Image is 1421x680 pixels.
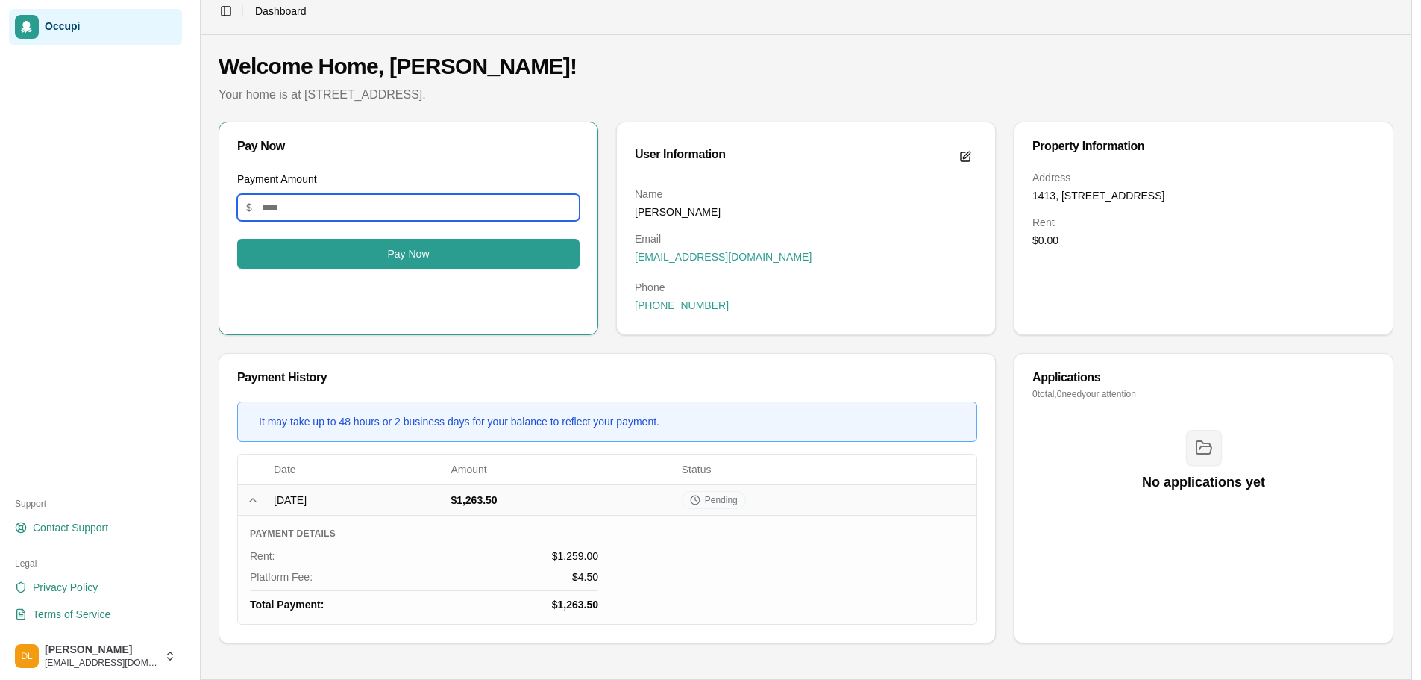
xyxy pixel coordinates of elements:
[9,552,182,575] div: Legal
[250,549,275,564] span: Rent :
[635,205,977,219] dd: [PERSON_NAME]
[45,643,158,657] span: [PERSON_NAME]
[676,455,976,484] th: Status
[445,455,675,484] th: Amount
[45,20,176,34] span: Occupi
[237,239,580,269] button: Pay Now
[268,455,445,484] th: Date
[635,280,977,295] dt: Phone
[552,597,598,612] span: $1,263.50
[552,549,598,564] span: $1,259.00
[250,570,313,584] span: Platform Fee:
[15,644,39,668] img: David Lamas
[635,298,729,313] span: [PHONE_NUMBER]
[219,53,1393,80] h1: Welcome Home, [PERSON_NAME]!
[451,494,497,506] span: $1,263.50
[635,231,977,246] dt: Email
[1142,472,1265,493] h3: No applications yet
[237,372,977,384] div: Payment History
[635,249,812,264] span: [EMAIL_ADDRESS][DOMAIN_NAME]
[1032,188,1375,203] dd: 1413, [STREET_ADDRESS]
[1032,140,1375,152] div: Property Information
[9,492,182,516] div: Support
[705,494,738,506] span: Pending
[635,187,977,202] dt: Name
[33,607,110,622] span: Terms of Service
[45,657,158,669] span: [EMAIL_ADDRESS][DOMAIN_NAME]
[9,575,182,599] a: Privacy Policy
[237,173,317,185] label: Payment Amount
[1032,170,1375,185] dt: Address
[635,149,726,160] div: User Information
[250,597,324,612] span: Total Payment:
[246,200,252,215] span: $
[1032,215,1375,230] dt: Rent
[1032,233,1375,248] dd: $0.00
[9,516,182,540] a: Contact Support
[33,580,98,595] span: Privacy Policy
[250,528,598,540] h4: Payment Details
[9,602,182,626] a: Terms of Service
[255,4,307,19] span: Dashboard
[259,414,659,429] div: It may take up to 48 hours or 2 business days for your balance to reflect your payment.
[9,9,182,45] a: Occupi
[1032,388,1375,400] p: 0 total, 0 need your attention
[9,638,182,674] button: David Lamas[PERSON_NAME][EMAIL_ADDRESS][DOMAIN_NAME]
[572,570,598,584] span: $4.50
[237,140,580,152] div: Pay Now
[219,86,1393,104] p: Your home is at [STREET_ADDRESS].
[33,520,108,535] span: Contact Support
[255,4,307,19] nav: breadcrumb
[274,494,307,506] span: [DATE]
[1032,372,1375,384] div: Applications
